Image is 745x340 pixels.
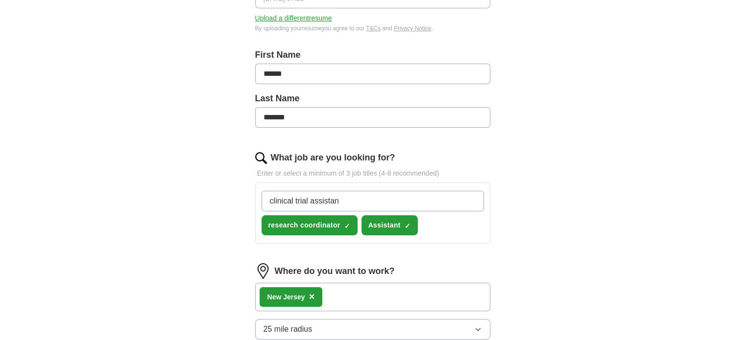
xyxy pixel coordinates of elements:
img: location.png [255,263,271,279]
button: × [309,290,315,304]
span: ✓ [405,222,410,230]
div: y [267,292,305,302]
span: Assistant [368,220,401,230]
button: 25 mile radius [255,319,490,340]
input: Type a job title and press enter [262,191,484,211]
span: × [309,291,315,302]
strong: New Jerse [267,293,301,301]
a: Privacy Notice [394,25,432,32]
a: T&Cs [366,25,381,32]
span: research coordinator [268,220,340,230]
button: Upload a differentresume [255,13,332,23]
label: First Name [255,48,490,62]
button: Assistant✓ [361,215,418,235]
span: ✓ [344,222,350,230]
img: search.png [255,152,267,164]
button: research coordinator✓ [262,215,358,235]
p: Enter or select a minimum of 3 job titles (4-8 recommended) [255,168,490,179]
label: Where do you want to work? [275,265,395,278]
span: 25 mile radius [264,323,312,335]
label: What job are you looking for? [271,151,395,164]
div: By uploading your resume you agree to our and . [255,24,490,33]
label: Last Name [255,92,490,105]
